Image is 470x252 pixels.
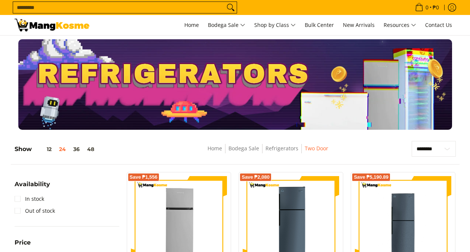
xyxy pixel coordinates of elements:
a: Resources [380,15,420,35]
span: ₱0 [431,5,440,10]
span: Save ₱2,080 [242,175,270,179]
img: Bodega Sale Refrigerator l Mang Kosme: Home Appliances Warehouse Sale Two Door [15,19,89,31]
span: Two Door [305,144,328,153]
span: Bulk Center [305,21,334,28]
span: Home [184,21,199,28]
nav: Main Menu [97,15,456,35]
button: 12 [32,146,55,152]
span: Bodega Sale [208,21,245,30]
a: Shop by Class [251,15,299,35]
a: Bodega Sale [228,145,259,152]
button: Search [225,2,237,13]
summary: Open [15,181,50,193]
button: 36 [70,146,83,152]
span: • [413,3,441,12]
a: New Arrivals [339,15,378,35]
span: Save ₱5,190.89 [354,175,388,179]
span: New Arrivals [343,21,375,28]
span: Save ₱1,556 [130,175,158,179]
summary: Open [15,240,31,251]
a: Refrigerators [265,145,298,152]
h5: Show [15,145,98,153]
a: Home [181,15,203,35]
a: In stock [15,193,44,205]
span: Price [15,240,31,246]
span: Shop by Class [254,21,296,30]
span: 0 [424,5,430,10]
span: Contact Us [425,21,452,28]
button: 24 [55,146,70,152]
nav: Breadcrumbs [154,144,381,161]
span: Availability [15,181,50,187]
a: Bodega Sale [204,15,249,35]
span: Resources [384,21,416,30]
a: Out of stock [15,205,55,217]
a: Bulk Center [301,15,338,35]
a: Home [208,145,222,152]
button: 48 [83,146,98,152]
a: Contact Us [421,15,456,35]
